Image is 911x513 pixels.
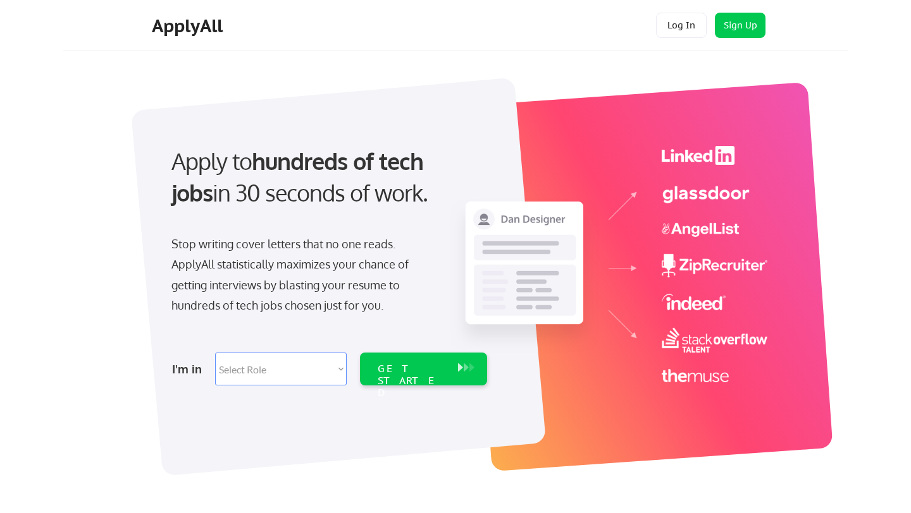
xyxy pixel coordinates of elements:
div: ApplyAll [152,15,226,37]
div: Apply to in 30 seconds of work. [171,145,482,209]
button: Sign Up [715,13,765,38]
div: I'm in [172,359,208,379]
strong: hundreds of tech jobs [171,147,429,207]
div: Stop writing cover letters that no one reads. ApplyAll statistically maximizes your chance of get... [171,234,431,316]
button: Log In [656,13,707,38]
div: GET STARTED [378,363,445,399]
